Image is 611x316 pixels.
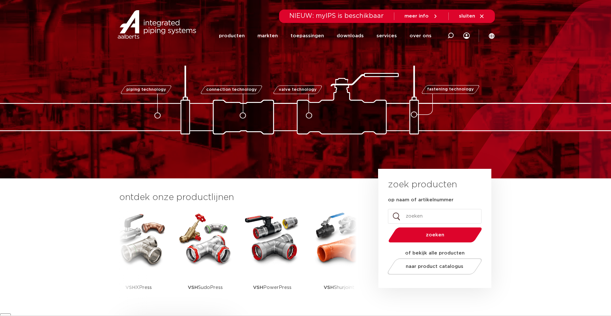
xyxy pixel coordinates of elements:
span: piping technology [126,88,166,92]
a: services [376,23,397,49]
h3: zoek producten [388,178,457,191]
span: NIEUW: myIPS is beschikbaar [289,13,384,19]
strong: VSH [324,285,334,290]
a: downloads [337,23,364,49]
a: VSHXPress [110,210,167,307]
a: markten [257,23,278,49]
button: zoeken [386,227,485,243]
a: meer info [404,13,438,19]
strong: of bekijk alle producten [405,251,465,255]
span: valve technology [278,88,316,92]
p: Shurjoint [324,268,355,307]
span: meer info [404,14,429,18]
a: over ons [410,23,432,49]
strong: VSH [125,285,136,290]
input: zoeken [388,209,481,224]
span: fastening technology [427,88,474,92]
label: op naam of artikelnummer [388,197,453,203]
div: my IPS [463,23,470,49]
p: SudoPress [188,268,223,307]
a: producten [219,23,245,49]
span: sluiten [459,14,475,18]
span: zoeken [405,233,466,237]
a: VSHSudoPress [177,210,234,307]
a: sluiten [459,13,485,19]
span: connection technology [206,88,257,92]
p: XPress [125,268,152,307]
a: VSHShurjoint [310,210,368,307]
h3: ontdek onze productlijnen [119,191,357,204]
a: naar product catalogus [386,258,484,275]
strong: VSH [253,285,263,290]
a: VSHPowerPress [243,210,301,307]
nav: Menu [219,23,432,49]
span: naar product catalogus [406,264,464,269]
strong: VSH [188,285,198,290]
a: toepassingen [291,23,324,49]
p: PowerPress [253,268,291,307]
